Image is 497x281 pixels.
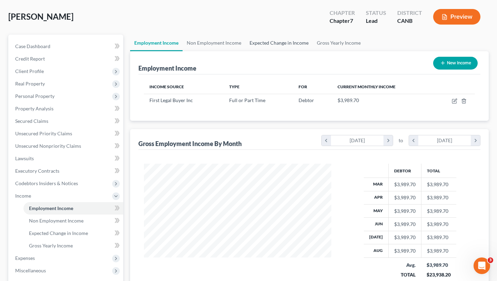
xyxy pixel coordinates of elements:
th: Total [421,164,456,178]
a: Employment Income [23,202,123,215]
span: Full or Part Time [229,97,265,103]
iframe: Intercom live chat [474,257,490,274]
div: CANB [397,17,422,25]
span: Type [229,84,240,89]
span: Executory Contracts [15,168,59,174]
td: $3,989.70 [421,191,456,204]
th: Mar [364,178,389,191]
a: Expected Change in Income [245,35,313,51]
a: Secured Claims [10,115,123,127]
div: Chapter [330,17,355,25]
span: $3,989.70 [338,97,359,103]
span: Property Analysis [15,106,53,111]
th: Debtor [388,164,421,178]
span: [PERSON_NAME] [8,11,74,21]
div: $23,938.20 [427,271,451,278]
a: Property Analysis [10,102,123,115]
div: Status [366,9,386,17]
span: Codebtors Insiders & Notices [15,180,78,186]
span: 7 [350,17,353,24]
a: Case Dashboard [10,40,123,53]
i: chevron_right [383,135,393,146]
div: Lead [366,17,386,25]
div: $3,989.70 [427,262,451,269]
div: $3,989.70 [394,247,416,254]
span: Miscellaneous [15,268,46,273]
span: Credit Report [15,56,45,62]
div: Chapter [330,9,355,17]
a: Credit Report [10,53,123,65]
th: Jun [364,218,389,231]
span: Current Monthly Income [338,84,396,89]
button: New Income [433,57,478,70]
div: $3,989.70 [394,181,416,188]
span: 3 [488,257,493,263]
td: $3,989.70 [421,204,456,217]
td: $3,989.70 [421,218,456,231]
th: Aug [364,244,389,257]
div: Avg. [394,262,416,269]
a: Expected Change in Income [23,227,123,239]
a: Gross Yearly Income [23,239,123,252]
span: Client Profile [15,68,44,74]
span: Secured Claims [15,118,48,124]
a: Executory Contracts [10,165,123,177]
td: $3,989.70 [421,244,456,257]
button: Preview [433,9,480,25]
a: Non Employment Income [23,215,123,227]
span: Income Source [149,84,184,89]
td: $3,989.70 [421,178,456,191]
span: Case Dashboard [15,43,50,49]
span: Expected Change in Income [29,230,88,236]
span: Non Employment Income [29,218,84,224]
a: Gross Yearly Income [313,35,365,51]
div: [DATE] [331,135,384,146]
div: $3,989.70 [394,208,416,215]
span: to [399,137,403,144]
a: Unsecured Priority Claims [10,127,123,140]
span: First Legal Buyer Inc [149,97,193,103]
span: Unsecured Priority Claims [15,130,72,136]
div: [DATE] [418,135,471,146]
i: chevron_left [322,135,331,146]
div: District [397,9,422,17]
a: Unsecured Nonpriority Claims [10,140,123,152]
th: Apr [364,191,389,204]
span: Real Property [15,81,45,87]
th: [DATE] [364,231,389,244]
span: For [299,84,307,89]
div: $3,989.70 [394,194,416,201]
td: $3,989.70 [421,231,456,244]
i: chevron_right [471,135,480,146]
div: Employment Income [138,64,196,72]
div: $3,989.70 [394,221,416,228]
div: Gross Employment Income By Month [138,139,242,148]
i: chevron_left [409,135,418,146]
span: Gross Yearly Income [29,243,73,248]
div: TOTAL [394,271,416,278]
div: $3,989.70 [394,234,416,241]
span: Unsecured Nonpriority Claims [15,143,81,149]
span: Debtor [299,97,314,103]
span: Lawsuits [15,155,34,161]
span: Income [15,193,31,199]
th: May [364,204,389,217]
span: Expenses [15,255,35,261]
a: Non Employment Income [183,35,245,51]
a: Lawsuits [10,152,123,165]
span: Employment Income [29,205,73,211]
span: Personal Property [15,93,55,99]
a: Employment Income [130,35,183,51]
